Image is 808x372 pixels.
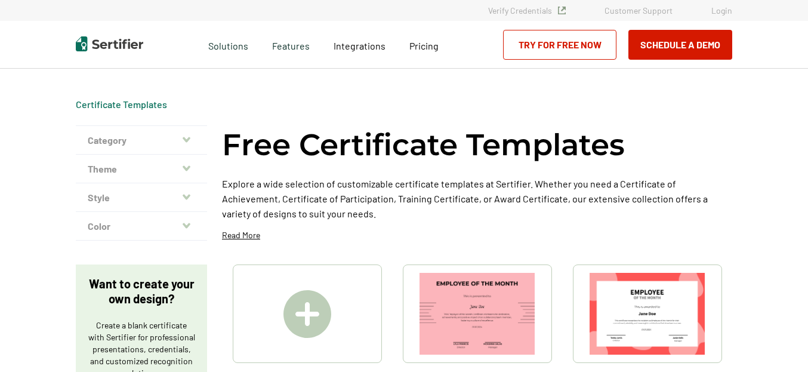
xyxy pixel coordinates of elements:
[76,126,207,155] button: Category
[409,37,439,52] a: Pricing
[503,30,616,60] a: Try for Free Now
[334,40,386,51] span: Integrations
[222,125,625,164] h1: Free Certificate Templates
[76,155,207,183] button: Theme
[711,5,732,16] a: Login
[488,5,566,16] a: Verify Credentials
[88,276,195,306] p: Want to create your own design?
[222,176,732,221] p: Explore a wide selection of customizable certificate templates at Sertifier. Whether you need a C...
[222,229,260,241] p: Read More
[590,273,705,355] img: Modern & Red Employee of the Month Certificate Template
[334,37,386,52] a: Integrations
[76,183,207,212] button: Style
[272,37,310,52] span: Features
[409,40,439,51] span: Pricing
[76,99,167,110] a: Certificate Templates
[420,273,535,355] img: Simple & Modern Employee of the Month Certificate Template
[283,290,331,338] img: Create A Blank Certificate
[76,212,207,241] button: Color
[605,5,673,16] a: Customer Support
[76,36,143,51] img: Sertifier | Digital Credentialing Platform
[76,99,167,110] div: Breadcrumb
[208,37,248,52] span: Solutions
[558,7,566,14] img: Verified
